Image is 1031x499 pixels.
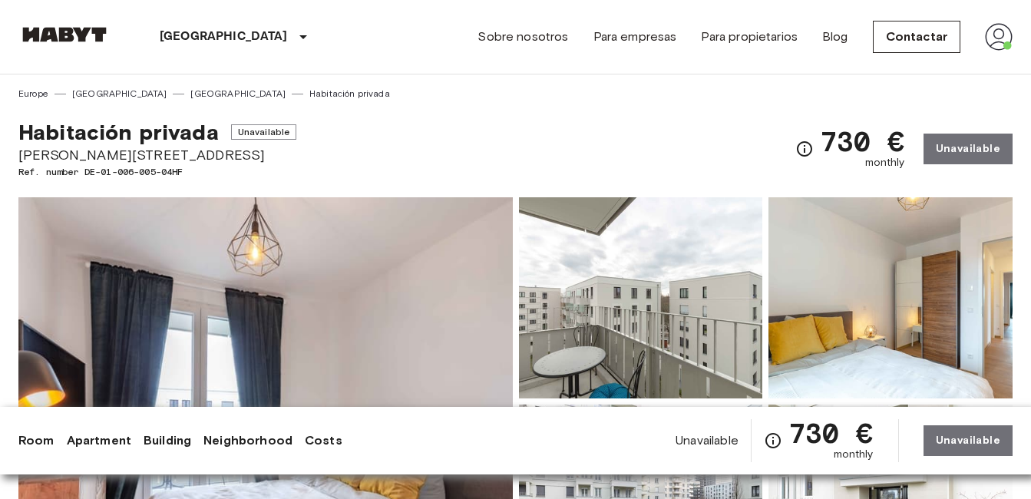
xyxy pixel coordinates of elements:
[834,447,874,462] span: monthly
[309,87,390,101] a: Habitación privada
[865,155,905,170] span: monthly
[18,119,219,145] span: Habitación privada
[764,431,782,450] svg: Check cost overview for full price breakdown. Please note that discounts apply to new joiners onl...
[18,145,296,165] span: [PERSON_NAME][STREET_ADDRESS]
[985,23,1013,51] img: avatar
[18,165,296,179] span: Ref. number DE-01-006-005-04HF
[231,124,297,140] span: Unavailable
[67,431,131,450] a: Apartment
[820,127,905,155] span: 730 €
[768,197,1013,398] img: Picture of unit DE-01-006-005-04HF
[822,28,848,46] a: Blog
[203,431,292,450] a: Neighborhood
[477,28,568,46] a: Sobre nosotros
[305,431,342,450] a: Costs
[676,432,739,449] span: Unavailable
[519,197,763,398] img: Picture of unit DE-01-006-005-04HF
[72,87,167,101] a: [GEOGRAPHIC_DATA]
[788,419,874,447] span: 730 €
[18,431,55,450] a: Room
[795,140,814,158] svg: Check cost overview for full price breakdown. Please note that discounts apply to new joiners onl...
[18,27,111,42] img: Habyt
[701,28,798,46] a: Para propietarios
[18,87,48,101] a: Europe
[593,28,677,46] a: Para empresas
[190,87,286,101] a: [GEOGRAPHIC_DATA]
[160,28,288,46] p: [GEOGRAPHIC_DATA]
[144,431,191,450] a: Building
[873,21,960,53] a: Contactar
